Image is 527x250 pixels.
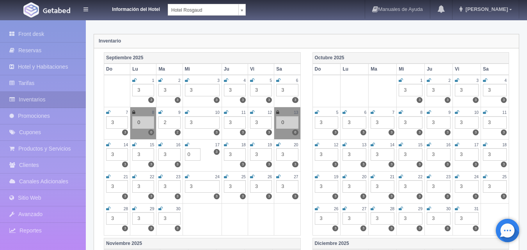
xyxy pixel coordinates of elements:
small: 22 [418,175,422,179]
label: 3 [445,161,451,167]
small: 2 [448,78,451,83]
div: 3 [185,116,220,129]
label: 3 [214,129,220,135]
label: 3 [501,97,507,103]
div: 3 [276,84,298,96]
div: 3 [276,180,298,193]
th: Do [104,64,130,75]
th: Ma [156,64,183,75]
div: 3 [106,212,128,225]
small: 5 [336,110,339,115]
div: 3 [106,180,128,193]
small: 24 [215,175,220,179]
label: 3 [240,193,246,199]
div: 3 [455,212,479,225]
th: Mi [183,64,222,75]
label: 2 [175,129,181,135]
div: 3 [224,148,246,161]
div: 3 [427,212,451,225]
small: 16 [446,143,451,147]
small: 31 [474,207,479,211]
div: 3 [371,148,394,161]
label: 3 [501,161,507,167]
label: 3 [148,225,154,231]
label: 3 [445,129,451,135]
span: [PERSON_NAME] [463,6,508,12]
small: 16 [176,143,180,147]
small: 11 [241,110,246,115]
label: 3 [266,161,272,167]
label: 3 [214,193,220,199]
small: 14 [124,143,128,147]
div: 0 [276,116,298,129]
div: 3 [158,180,180,193]
div: 3 [342,148,366,161]
label: 3 [332,129,338,135]
small: 10 [215,110,220,115]
div: 3 [315,148,339,161]
th: Sa [274,64,300,75]
div: 3 [315,212,339,225]
th: Noviembre 2025 [104,238,301,249]
small: 26 [268,175,272,179]
label: 3 [122,193,128,199]
div: 3 [185,180,220,193]
small: 9 [448,110,451,115]
div: 3 [158,212,180,225]
div: 3 [132,180,154,193]
label: 3 [292,193,298,199]
small: 20 [362,175,366,179]
label: 3 [240,129,246,135]
small: 24 [474,175,479,179]
th: Octubre 2025 [312,52,509,64]
label: 3 [122,161,128,167]
small: 30 [176,207,180,211]
small: 13 [362,143,366,147]
div: 0 [132,116,154,129]
small: 22 [150,175,154,179]
small: 20 [294,143,298,147]
div: 3 [371,116,394,129]
div: 3 [158,148,180,161]
label: 3 [473,225,479,231]
div: 3 [483,116,507,129]
span: Hotel Rosgaud [171,4,235,16]
label: 3 [214,97,220,103]
small: 26 [334,207,338,211]
small: 25 [241,175,246,179]
div: 3 [342,212,366,225]
div: 3 [455,180,479,193]
div: 3 [427,180,451,193]
th: Ju [425,64,453,75]
div: 3 [185,84,220,96]
small: 1 [152,78,154,83]
small: 17 [215,143,220,147]
small: 4 [504,78,507,83]
label: 3 [445,193,451,199]
label: 3 [389,161,394,167]
small: 13 [294,110,298,115]
label: 3 [360,161,366,167]
div: 2 [158,116,180,129]
label: 3 [417,225,422,231]
label: 3 [473,97,479,103]
div: 3 [371,212,394,225]
div: 3 [399,212,422,225]
small: 10 [474,110,479,115]
small: 5 [270,78,272,83]
div: 3 [455,84,479,96]
small: 7 [126,110,128,115]
small: 29 [150,207,154,211]
label: 3 [389,225,394,231]
label: 3 [332,193,338,199]
small: 15 [418,143,422,147]
div: 3 [250,180,272,193]
label: 3 [266,97,272,103]
small: 18 [241,143,246,147]
div: 3 [399,180,422,193]
th: Vi [453,64,481,75]
small: 11 [502,110,507,115]
small: 30 [446,207,451,211]
div: 3 [224,116,246,129]
div: 3 [483,84,507,96]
